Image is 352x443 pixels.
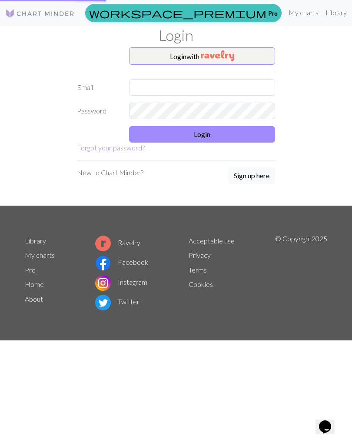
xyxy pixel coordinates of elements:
img: Ravelry logo [95,236,111,251]
a: Library [25,236,46,245]
button: Login [129,126,275,143]
label: Email [72,79,124,96]
img: Twitter logo [95,295,111,310]
a: Acceptable use [189,236,235,245]
img: Logo [5,8,75,19]
a: Library [322,4,350,21]
a: Terms [189,266,207,274]
a: Home [25,280,44,288]
a: Cookies [189,280,213,288]
a: About [25,295,43,303]
span: workspace_premium [89,7,266,19]
a: Forgot your password? [77,143,145,152]
button: Sign up here [228,167,275,184]
a: Privacy [189,251,211,259]
iframe: chat widget [315,408,343,434]
a: Pro [25,266,36,274]
a: Facebook [95,258,148,266]
label: Password [72,103,124,119]
p: © Copyright 2025 [275,233,327,313]
p: New to Chart Minder? [77,167,143,178]
img: Ravelry [201,50,234,61]
a: Instagram [95,278,147,286]
a: Pro [85,4,282,22]
h1: Login [20,26,332,44]
img: Instagram logo [95,275,111,291]
a: Sign up here [228,167,275,185]
img: Facebook logo [95,255,111,271]
a: Twitter [95,297,139,306]
button: Loginwith [129,47,275,65]
a: My charts [285,4,322,21]
a: My charts [25,251,55,259]
a: Ravelry [95,238,140,246]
